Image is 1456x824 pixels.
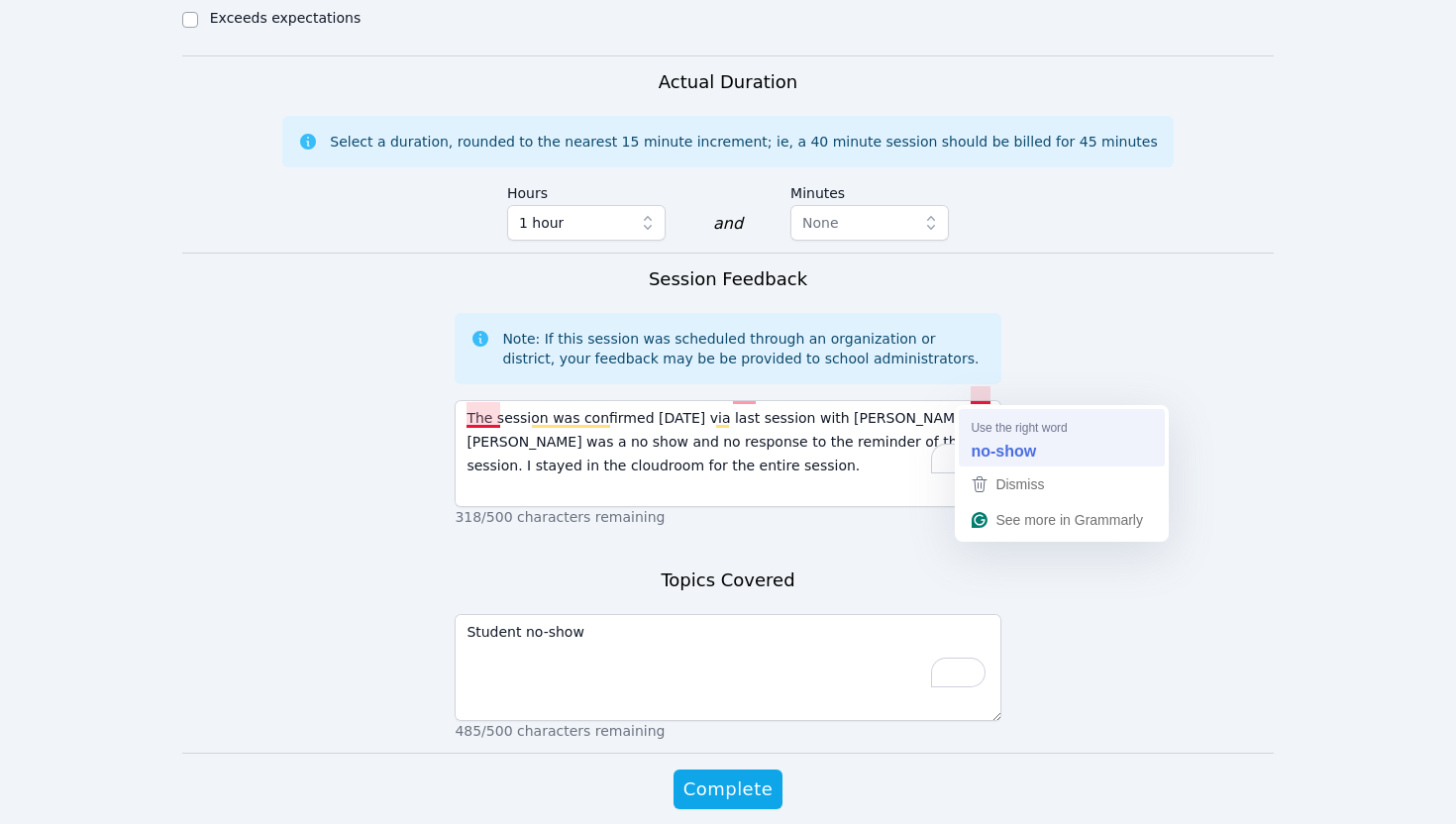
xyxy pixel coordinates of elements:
span: 1 hour [519,211,564,235]
textarea: To enrich screen reader interactions, please activate Accessibility in Grammarly extension settings [455,400,1000,507]
h3: Topics Covered [661,566,794,594]
span: Complete [683,775,773,803]
h3: Session Feedback [649,265,807,293]
label: Exceeds expectations [210,10,361,26]
p: 318/500 characters remaining [455,507,1000,527]
label: Hours [507,175,666,205]
button: None [790,205,949,241]
button: Complete [674,770,782,809]
label: Minutes [790,175,949,205]
div: and [713,212,743,236]
span: None [802,215,839,231]
button: 1 hour [507,205,666,241]
div: Select a duration, rounded to the nearest 15 minute increment; ie, a 40 minute session should be ... [330,132,1157,152]
p: 485/500 characters remaining [455,721,1000,741]
div: Note: If this session was scheduled through an organization or district, your feedback may be be ... [502,329,985,368]
h3: Actual Duration [659,68,797,96]
textarea: To enrich screen reader interactions, please activate Accessibility in Grammarly extension settings [455,614,1000,721]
